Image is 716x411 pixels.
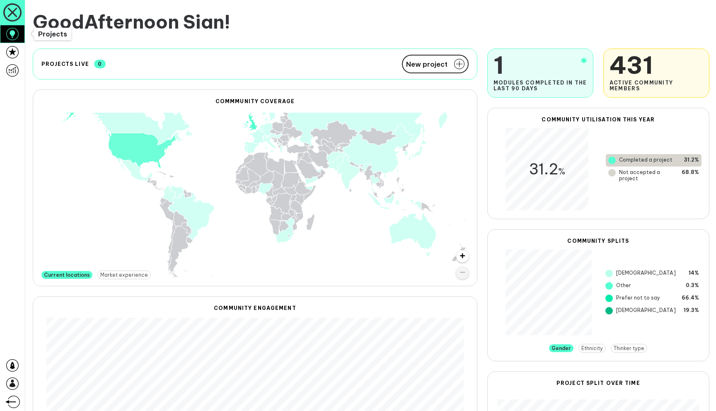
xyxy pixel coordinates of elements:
span: Active Community Members [610,80,703,92]
span: 19.3% [684,307,699,314]
span: [DEMOGRAPHIC_DATA] [616,270,676,277]
span: 68.8% [682,169,699,181]
span: Prefer not to say [616,295,660,302]
span: % [558,166,565,177]
h2: Community Utilisation this year [495,116,701,123]
span: New project [406,61,447,68]
span: 0 [94,60,106,68]
h2: Community Engagement [46,305,464,311]
span: Modules completed in the last 90 days [493,80,587,92]
span: 31.2 [529,160,565,179]
span: 31.2% [684,157,699,164]
span: Projects [38,30,67,38]
span: [DEMOGRAPHIC_DATA] [616,307,676,314]
button: Market experience [97,271,151,279]
span: 431 [610,50,703,80]
span: Other [616,282,631,290]
a: Zoom in [456,250,469,263]
button: New project [402,55,469,73]
span: 0.3% [686,282,699,290]
h2: Project split over time [498,380,699,386]
h2: Projects live [41,61,89,67]
button: Current locations [41,271,92,279]
span: Not accepted a project [619,169,675,181]
span: 14% [689,270,699,277]
span: 66.4% [682,295,699,302]
h2: Community Splits [495,238,701,244]
button: Ethnicity [578,344,606,353]
span: 1 [493,50,587,80]
span: Completed a project [619,157,672,164]
button: Gender [549,344,573,352]
h2: Commmunity Coverage [33,98,477,104]
button: Thinker type [611,344,647,353]
span: Sian ! [183,10,230,34]
a: Zoom out [456,267,469,279]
